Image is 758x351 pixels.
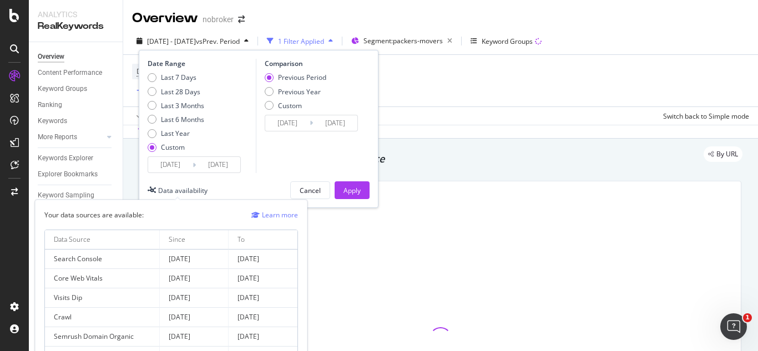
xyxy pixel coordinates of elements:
td: Search Console [45,250,160,269]
div: Last 3 Months [161,101,204,110]
a: Content Performance [38,67,115,79]
iframe: Intercom live chat [720,313,747,340]
td: [DATE] [229,288,297,308]
div: Last 3 Months [148,101,204,110]
div: Last Year [161,129,190,138]
div: Switch back to Simple mode [663,111,749,121]
td: [DATE] [160,288,229,308]
button: Switch back to Simple mode [659,107,749,125]
div: Cancel [300,186,321,195]
th: Since [160,230,229,250]
a: More Reports [38,131,104,143]
div: Last 28 Days [148,87,204,96]
div: Apply [343,186,361,195]
div: Overview [132,9,198,28]
div: Previous Period [265,73,326,82]
td: [DATE] [160,250,229,269]
div: Keyword Sampling [38,190,94,201]
div: Custom [265,101,326,110]
div: Last 6 Months [148,115,204,124]
td: [DATE] [229,269,297,288]
span: Segment: packers-movers [363,36,443,45]
a: Overview [38,51,115,63]
div: Custom [278,101,302,110]
div: Keywords [38,115,67,127]
a: Keywords Explorer [38,152,115,164]
div: Keyword Groups [38,83,87,95]
div: Keyword Groups [482,37,533,46]
span: vs Prev. Period [196,37,240,46]
th: Data Source [45,230,160,250]
a: Keyword Sampling [38,190,115,201]
td: [DATE] [229,308,297,327]
div: Keywords Explorer [38,152,93,164]
div: Analytics [38,9,114,20]
div: arrow-right-arrow-left [238,16,245,23]
div: Previous Year [278,87,321,96]
div: Custom [148,143,204,152]
button: 1 Filter Applied [262,32,337,50]
span: 1 [743,313,752,322]
span: [DATE] - [DATE] [147,37,196,46]
td: Core Web Vitals [45,269,160,288]
div: Ranking [38,99,62,111]
div: Content Performance [38,67,102,79]
div: legacy label [704,146,742,162]
a: Explorer Bookmarks [38,169,115,180]
div: Your data sources are available: [44,210,144,220]
div: Data availability [158,186,208,195]
div: Last 6 Months [161,115,204,124]
span: Device [137,67,158,76]
td: [DATE] [229,250,297,269]
button: Add Filter [132,84,176,98]
td: [DATE] [160,327,229,347]
div: Previous Period [278,73,326,82]
a: Keywords [38,115,115,127]
td: Semrush Domain Organic [45,327,160,347]
th: To [229,230,297,250]
button: [DATE] - [DATE]vsPrev. Period [132,32,253,50]
td: Crawl [45,308,160,327]
input: End Date [196,157,240,172]
input: Start Date [265,115,310,131]
td: [DATE] [160,308,229,327]
td: [DATE] [160,269,229,288]
div: More Reports [38,131,77,143]
div: Previous Year [265,87,326,96]
td: [DATE] [229,327,297,347]
div: Last 7 Days [148,73,204,82]
td: Visits Dip [45,288,160,308]
div: nobroker [203,14,234,25]
button: Apply [132,107,164,125]
div: Last Year [148,129,204,138]
div: Custom [161,143,185,152]
button: Segment:packers-movers [347,32,457,50]
div: Comparison [265,59,361,68]
div: RealKeywords [38,20,114,33]
div: 1 Filter Applied [278,37,324,46]
div: Last 7 Days [161,73,196,82]
input: End Date [313,115,357,131]
a: Keyword Groups [38,83,115,95]
button: Cancel [290,181,330,199]
a: Ranking [38,99,115,111]
button: Keyword Groups [466,32,546,50]
input: Start Date [148,157,193,172]
div: Explorer Bookmarks [38,169,98,180]
div: Last 28 Days [161,87,200,96]
button: Apply [335,181,370,199]
span: By URL [716,151,738,157]
div: Date Range [148,59,253,68]
div: Overview [38,51,64,63]
a: Learn more [251,209,298,221]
